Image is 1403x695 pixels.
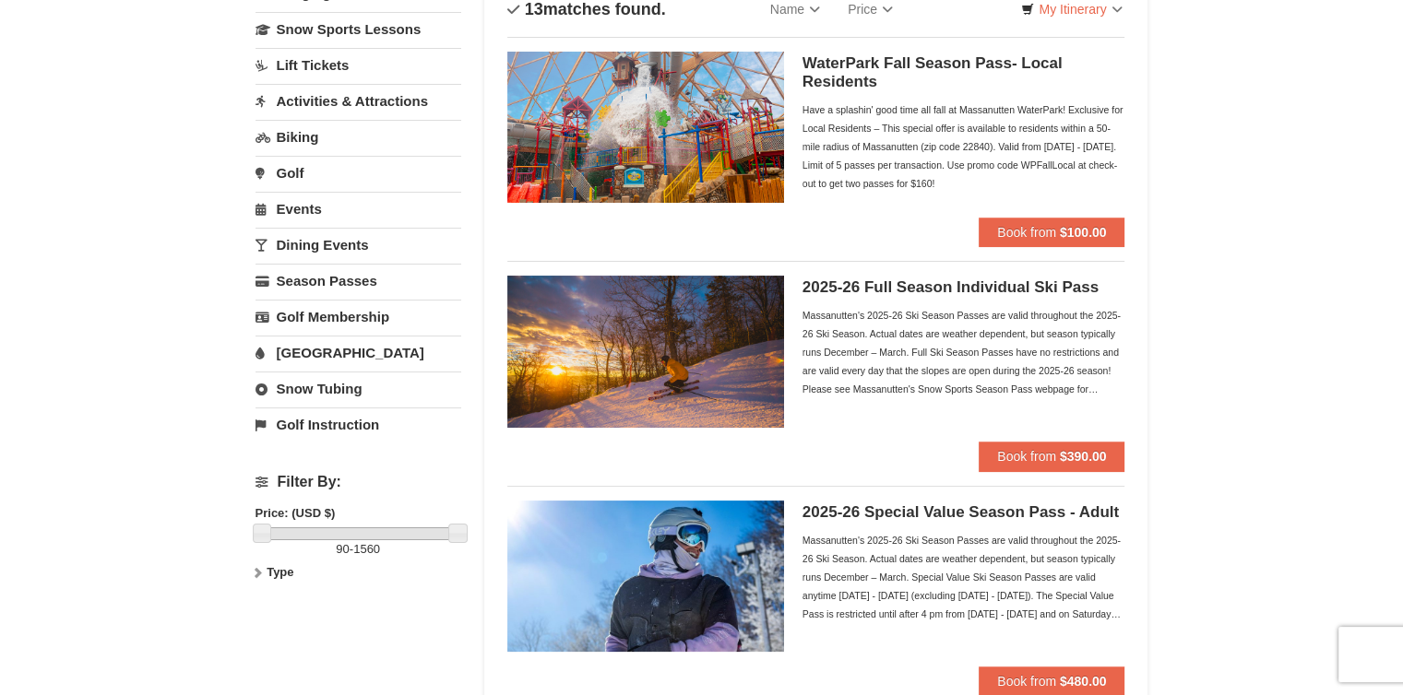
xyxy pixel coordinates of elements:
a: Dining Events [256,228,461,262]
strong: Price: (USD $) [256,506,336,520]
img: 6619937-198-dda1df27.jpg [507,501,784,652]
div: Have a splashin' good time all fall at Massanutten WaterPark! Exclusive for Local Residents – Thi... [803,100,1125,193]
span: Book from [997,449,1056,464]
h5: 2025-26 Full Season Individual Ski Pass [803,278,1125,297]
a: Lift Tickets [256,48,461,82]
a: Events [256,192,461,226]
button: Book from $100.00 [979,218,1124,247]
a: Activities & Attractions [256,84,461,118]
strong: $480.00 [1060,674,1107,689]
strong: $100.00 [1060,225,1107,240]
h5: 2025-26 Special Value Season Pass - Adult [803,503,1125,522]
span: Book from [997,674,1056,689]
div: Massanutten's 2025-26 Ski Season Passes are valid throughout the 2025-26 Ski Season. Actual dates... [803,306,1125,398]
a: [GEOGRAPHIC_DATA] [256,336,461,370]
a: Golf [256,156,461,190]
label: - [256,540,461,559]
a: Biking [256,120,461,154]
a: Snow Sports Lessons [256,12,461,46]
h5: WaterPark Fall Season Pass- Local Residents [803,54,1125,91]
img: 6619937-208-2295c65e.jpg [507,276,784,427]
strong: Type [267,565,293,579]
span: 90 [336,542,349,556]
a: Season Passes [256,264,461,298]
span: 1560 [353,542,380,556]
button: Book from $390.00 [979,442,1124,471]
img: 6619937-212-8c750e5f.jpg [507,52,784,203]
div: Massanutten's 2025-26 Ski Season Passes are valid throughout the 2025-26 Ski Season. Actual dates... [803,531,1125,623]
a: Golf Instruction [256,407,461,442]
a: Snow Tubing [256,371,461,406]
a: Golf Membership [256,300,461,334]
strong: $390.00 [1060,449,1107,464]
h4: Filter By: [256,474,461,490]
span: Book from [997,225,1056,240]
